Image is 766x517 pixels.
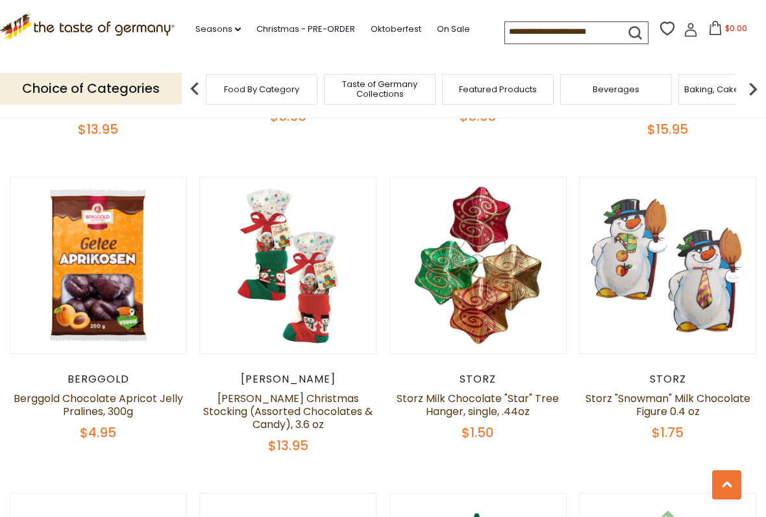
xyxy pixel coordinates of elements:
[652,423,684,442] span: $1.75
[195,22,241,36] a: Seasons
[647,120,688,138] span: $15.95
[580,177,756,353] img: Storz "Snowman" Milk Chocolate Figure 0.4 oz
[459,84,537,94] a: Featured Products
[182,76,208,102] img: previous arrow
[437,22,470,36] a: On Sale
[579,373,756,386] div: Storz
[328,79,432,99] a: Taste of Germany Collections
[268,436,308,455] span: $13.95
[80,423,116,442] span: $4.95
[725,23,747,34] span: $0.00
[256,22,355,36] a: Christmas - PRE-ORDER
[14,391,183,419] a: Berggold Chocolate Apricot Jelly Pralines, 300g
[593,84,639,94] a: Beverages
[700,21,756,40] button: $0.00
[371,22,421,36] a: Oktoberfest
[200,177,376,353] img: Windel Christmas Stocking (Assorted Chocolates & Candy), 3.6 oz
[10,177,186,353] img: Berggold Chocolate Apricot Jelly Pralines, 300g
[203,391,373,432] a: [PERSON_NAME] Christmas Stocking (Assorted Chocolates & Candy), 3.6 oz
[462,423,494,442] span: $1.50
[586,391,750,419] a: Storz "Snowman" Milk Chocolate Figure 0.4 oz
[199,373,377,386] div: [PERSON_NAME]
[10,373,187,386] div: Berggold
[397,391,559,419] a: Storz Milk Chocolate "Star" Tree Hanger, single, .44oz
[740,76,766,102] img: next arrow
[389,373,567,386] div: Storz
[78,120,118,138] span: $13.95
[390,177,566,353] img: Storz Milk Chocolate "Star" Tree Hanger, single, .44oz
[224,84,299,94] a: Food By Category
